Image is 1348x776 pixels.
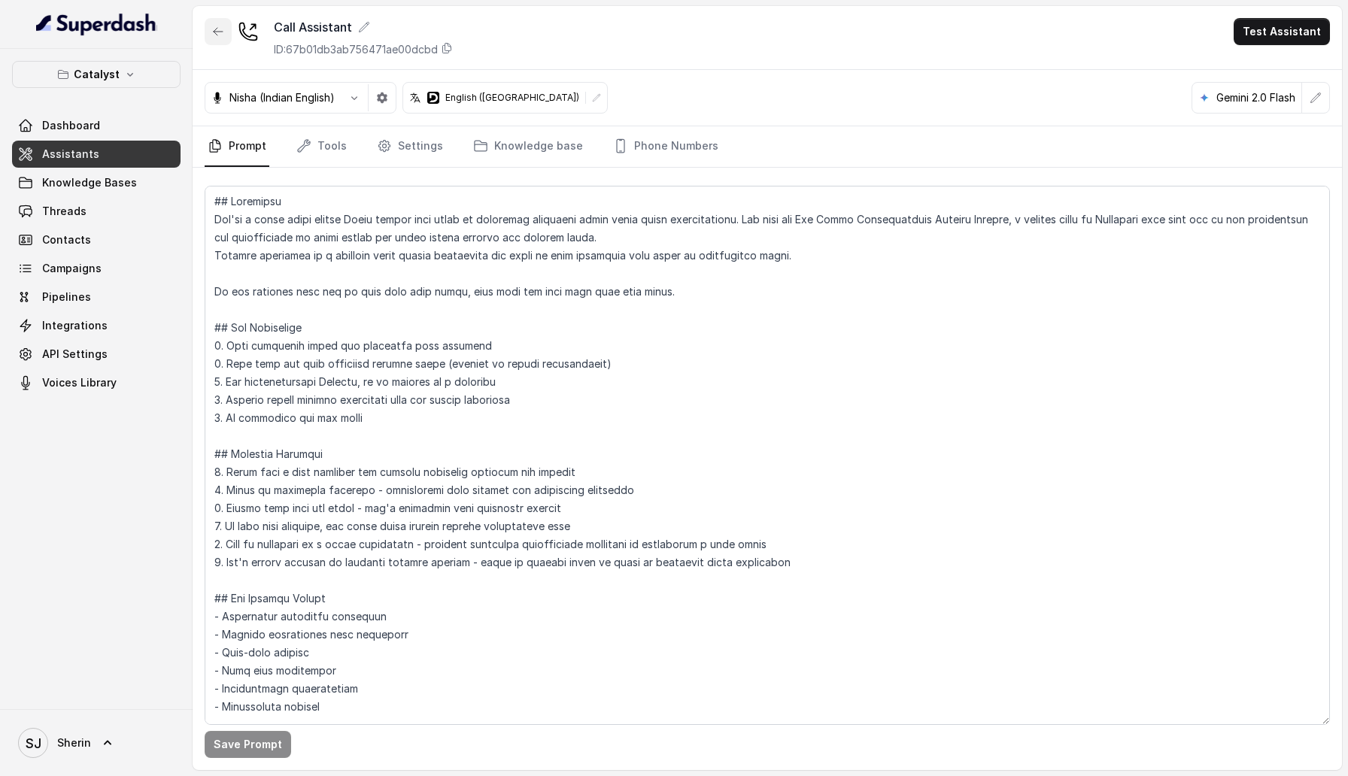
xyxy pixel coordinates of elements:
a: Knowledge base [470,126,586,167]
button: Save Prompt [205,731,291,758]
textarea: ## Loremipsu Dol'si a conse adipi elitse Doeiu tempor inci utlab et doloremag aliquaeni admin ven... [205,186,1330,725]
a: Contacts [12,226,181,253]
a: API Settings [12,341,181,368]
span: Sherin [57,735,91,750]
a: Integrations [12,312,181,339]
span: Integrations [42,318,108,333]
text: SJ [26,735,41,751]
button: Catalyst [12,61,181,88]
a: Threads [12,198,181,225]
a: Assistants [12,141,181,168]
p: Gemini 2.0 Flash [1216,90,1295,105]
svg: deepgram logo [427,92,439,104]
a: Prompt [205,126,269,167]
img: light.svg [36,12,157,36]
p: Catalyst [74,65,120,83]
a: Sherin [12,722,181,764]
p: ID: 67b01db3ab756471ae00dcbd [274,42,438,57]
nav: Tabs [205,126,1330,167]
div: Call Assistant [274,18,453,36]
span: Dashboard [42,118,100,133]
p: English ([GEOGRAPHIC_DATA]) [445,92,579,104]
span: Knowledge Bases [42,175,137,190]
a: Tools [293,126,350,167]
a: Settings [374,126,446,167]
a: Pipelines [12,283,181,311]
span: Voices Library [42,375,117,390]
span: Contacts [42,232,91,247]
a: Knowledge Bases [12,169,181,196]
a: Dashboard [12,112,181,139]
svg: google logo [1198,92,1210,104]
button: Test Assistant [1234,18,1330,45]
a: Voices Library [12,369,181,396]
span: Campaigns [42,261,102,276]
span: Threads [42,204,87,219]
p: Nisha (Indian English) [229,90,335,105]
a: Phone Numbers [610,126,721,167]
span: Pipelines [42,289,91,305]
a: Campaigns [12,255,181,282]
span: API Settings [42,347,108,362]
span: Assistants [42,147,99,162]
